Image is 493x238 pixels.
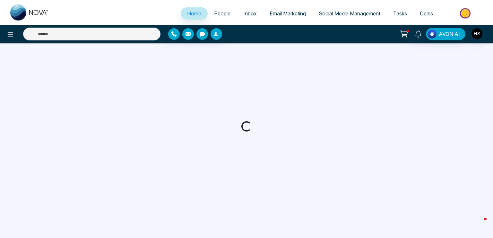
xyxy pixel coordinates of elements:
[181,7,208,20] a: Home
[237,7,263,20] a: Inbox
[471,28,482,39] img: User Avatar
[443,6,489,21] img: Market-place.gif
[426,28,465,40] button: AVON AI
[413,7,439,20] a: Deals
[263,7,312,20] a: Email Marketing
[312,7,387,20] a: Social Media Management
[243,10,257,17] span: Inbox
[214,10,230,17] span: People
[428,30,437,38] img: Lead Flow
[420,10,433,17] span: Deals
[319,10,380,17] span: Social Media Management
[270,10,306,17] span: Email Marketing
[10,4,49,21] img: Nova CRM Logo
[208,7,237,20] a: People
[393,10,407,17] span: Tasks
[187,10,201,17] span: Home
[387,7,413,20] a: Tasks
[471,216,487,232] iframe: Intercom live chat
[439,30,460,38] span: AVON AI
